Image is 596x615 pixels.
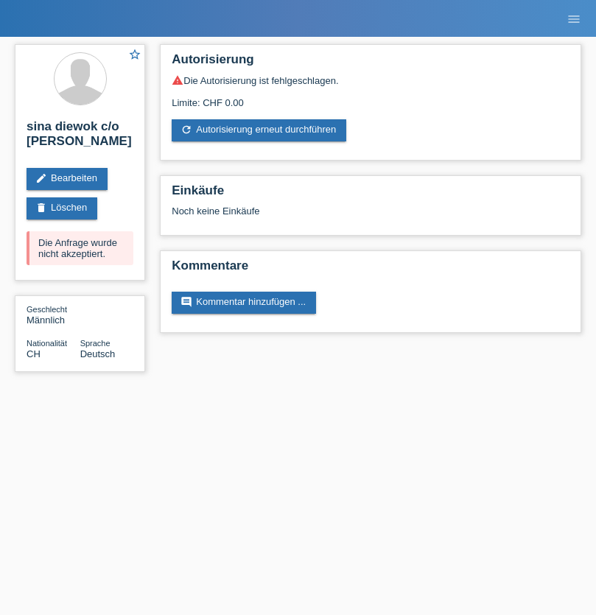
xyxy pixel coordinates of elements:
[27,305,67,314] span: Geschlecht
[180,296,192,308] i: comment
[128,48,141,63] a: star_border
[80,348,116,359] span: Deutsch
[172,86,569,108] div: Limite: CHF 0.00
[172,292,316,314] a: commentKommentar hinzufügen ...
[27,197,97,219] a: deleteLöschen
[35,202,47,214] i: delete
[172,259,569,281] h2: Kommentare
[27,348,41,359] span: Schweiz
[180,124,192,136] i: refresh
[567,12,581,27] i: menu
[128,48,141,61] i: star_border
[172,119,346,141] a: refreshAutorisierung erneut durchführen
[27,303,80,326] div: Männlich
[172,74,183,86] i: warning
[172,205,569,228] div: Noch keine Einkäufe
[27,231,133,265] div: Die Anfrage wurde nicht akzeptiert.
[35,172,47,184] i: edit
[27,339,67,348] span: Nationalität
[559,14,589,23] a: menu
[27,119,133,156] h2: sina diewok c/o [PERSON_NAME]
[80,339,111,348] span: Sprache
[172,183,569,205] h2: Einkäufe
[172,52,569,74] h2: Autorisierung
[172,74,569,86] div: Die Autorisierung ist fehlgeschlagen.
[27,168,108,190] a: editBearbeiten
